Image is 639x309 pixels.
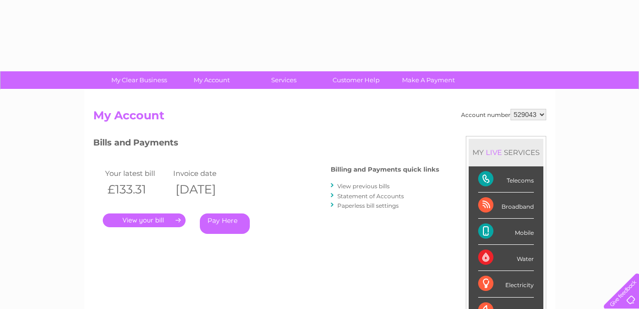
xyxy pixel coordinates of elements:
h3: Bills and Payments [93,136,439,153]
td: Invoice date [171,167,239,180]
th: £133.31 [103,180,171,199]
th: [DATE] [171,180,239,199]
div: MY SERVICES [469,139,543,166]
div: Water [478,245,534,271]
a: Paperless bill settings [337,202,399,209]
div: Account number [461,109,546,120]
a: Services [245,71,323,89]
a: Customer Help [317,71,395,89]
a: My Clear Business [100,71,178,89]
div: Broadband [478,193,534,219]
a: Pay Here [200,213,250,234]
a: Statement of Accounts [337,193,404,200]
a: My Account [172,71,251,89]
a: Make A Payment [389,71,468,89]
a: . [103,213,186,227]
div: Telecoms [478,166,534,193]
div: Mobile [478,219,534,245]
a: View previous bills [337,183,390,190]
h2: My Account [93,109,546,127]
div: Electricity [478,271,534,297]
div: LIVE [484,148,504,157]
h4: Billing and Payments quick links [331,166,439,173]
td: Your latest bill [103,167,171,180]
